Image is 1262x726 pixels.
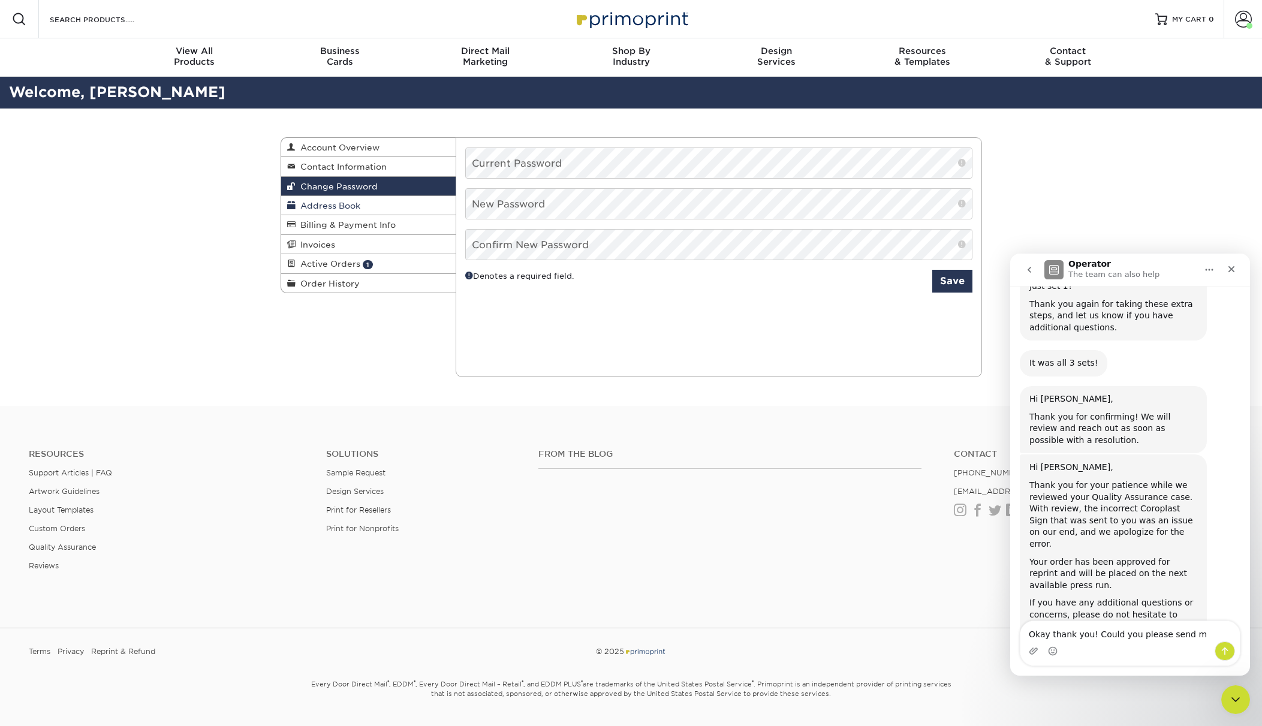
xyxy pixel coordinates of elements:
a: View AllProducts [122,38,267,77]
a: Layout Templates [29,505,94,514]
iframe: Intercom live chat [1221,685,1250,714]
div: Industry [558,46,704,67]
a: Contact& Support [995,38,1141,77]
div: Hi [PERSON_NAME], [19,140,187,152]
a: Custom Orders [29,524,85,533]
a: Privacy [58,643,84,661]
a: Print for Nonprofits [326,524,399,533]
div: Products [122,46,267,67]
div: Hi [PERSON_NAME],Thank you for your patience while we reviewed your Quality Assurance case. With ... [10,201,197,403]
div: Cards [267,46,412,67]
a: Artwork Guidelines [29,487,100,496]
span: Direct Mail [412,46,558,56]
a: Terms [29,643,50,661]
a: Account Overview [281,138,456,157]
a: Direct MailMarketing [412,38,558,77]
span: MY CART [1172,14,1206,25]
div: Marketing [412,46,558,67]
span: Design [704,46,850,56]
span: 1 [363,260,373,269]
h4: Solutions [326,449,520,459]
a: Contact Information [281,157,456,176]
span: View All [122,46,267,56]
small: Denotes a required field. [465,270,574,282]
a: Reviews [29,561,59,570]
sup: ® [581,679,583,685]
a: BusinessCards [267,38,412,77]
a: Active Orders 1 [281,254,456,273]
a: Resources& Templates [850,38,995,77]
div: & Templates [850,46,995,67]
span: Resources [850,46,995,56]
span: Active Orders [296,259,360,269]
a: [EMAIL_ADDRESS][DOMAIN_NAME] [954,487,1097,496]
img: Primoprint [571,6,691,32]
span: Business [267,46,412,56]
a: Support Articles | FAQ [29,468,112,477]
div: Avery says… [10,201,230,430]
a: Change Password [281,177,456,196]
a: Address Book [281,196,456,215]
a: Billing & Payment Info [281,215,456,234]
a: Design Services [326,487,384,496]
span: Contact [995,46,1141,56]
h4: Resources [29,449,308,459]
span: Account Overview [296,143,379,152]
span: Contact Information [296,162,387,171]
h4: From the Blog [538,449,922,459]
sup: ® [387,679,389,685]
button: Send a message… [204,388,225,407]
div: Cora says… [10,97,230,132]
div: It was all 3 sets! [19,104,88,116]
a: [PHONE_NUMBER] [954,468,1028,477]
button: Save [932,270,972,293]
div: Your order has been approved for reprint and will be placed on the next available press run. [19,303,187,338]
a: Invoices [281,235,456,254]
a: Print for Resellers [326,505,391,514]
a: Order History [281,274,456,293]
span: Order History [296,279,360,288]
div: It was all 3 sets! [10,97,97,123]
button: Emoji picker [38,393,47,402]
a: Shop ByIndustry [558,38,704,77]
a: Sample Request [326,468,385,477]
div: Thank you for confirming! We will review and reach out as soon as possible with a resolution. [19,158,187,193]
a: Contact [954,449,1233,459]
div: If you have any additional questions or concerns, please do not hesitate to contact us. [19,344,187,379]
span: Invoices [296,240,335,249]
input: SEARCH PRODUCTS..... [49,12,165,26]
div: Hi [PERSON_NAME], [19,208,187,220]
button: Upload attachment [19,393,28,402]
a: DesignServices [704,38,850,77]
span: Billing & Payment Info [296,220,396,230]
iframe: Intercom live chat [1010,254,1250,676]
textarea: Message… [10,367,230,388]
div: Services [704,46,850,67]
span: Change Password [296,182,378,191]
sup: ® [414,679,415,685]
span: Address Book [296,201,360,210]
div: Hi [PERSON_NAME],Thank you for confirming! We will review and reach out as soon as possible with ... [10,132,197,200]
sup: ® [522,679,523,685]
div: Thank you again for taking these extra steps, and let us know if you have additional questions. [19,45,187,80]
a: Quality Assurance [29,543,96,552]
span: 0 [1209,15,1214,23]
div: Thank you for your patience while we reviewed your Quality Assurance case. With review, the incor... [19,226,187,297]
div: & Support [995,46,1141,67]
span: Shop By [558,46,704,56]
div: © 2025 [427,643,835,661]
div: Avery says… [10,132,230,201]
img: Primoprint [624,647,666,656]
a: Reprint & Refund [91,643,155,661]
sup: ® [752,679,754,685]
